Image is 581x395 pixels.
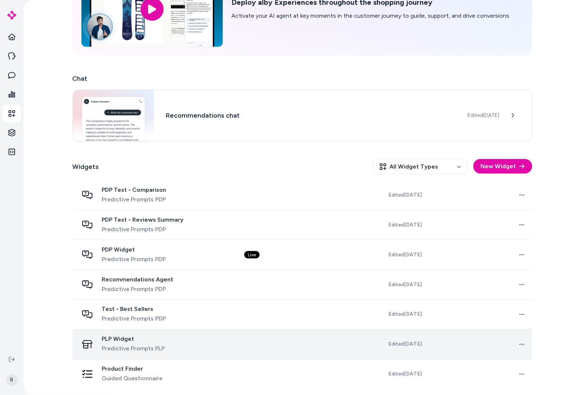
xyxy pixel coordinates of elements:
span: Predictive Prompts PDP [102,315,166,323]
span: Predictive Prompts PDP [102,195,167,204]
h3: Recommendations chat [166,110,456,121]
img: alby Logo [7,11,16,20]
span: Edited [DATE] [389,371,422,378]
span: Edited [DATE] [389,281,422,288]
span: Edited [DATE] [389,221,422,229]
div: Live [244,251,260,259]
h2: Chat [73,73,532,84]
span: Edited [DATE] [389,251,422,259]
span: PDP Widget [102,246,166,253]
button: B [4,368,19,392]
span: PDP Test - Comparison [102,186,167,194]
span: Recommendations Agent [102,276,174,283]
h2: Widgets [73,162,99,172]
span: Predictive Prompts PDP [102,225,184,234]
span: Predictive Prompts PDP [102,285,174,294]
span: Product Finder [102,365,163,373]
span: PDP Test - Reviews Summary [102,216,184,224]
button: New Widget [473,159,532,174]
span: Edited [DATE] [389,311,422,318]
span: Guided Questionnaire [102,374,163,383]
span: Predictive Prompts PLP [102,344,165,353]
span: PLP Widget [102,336,165,343]
span: Edited [DATE] [389,341,422,348]
a: Chat widgetRecommendations chatEdited[DATE] [73,90,532,141]
img: Chat widget [73,90,154,141]
span: Edited [DATE] [468,112,500,119]
span: B [6,374,18,386]
span: Edited [DATE] [389,191,422,199]
p: Activate your AI agent at key moments in the customer journey to guide, support, and drive conver... [232,11,511,20]
span: Predictive Prompts PDP [102,255,166,264]
span: Test - Best Sellers [102,306,166,313]
button: All Widget Types [373,159,468,174]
